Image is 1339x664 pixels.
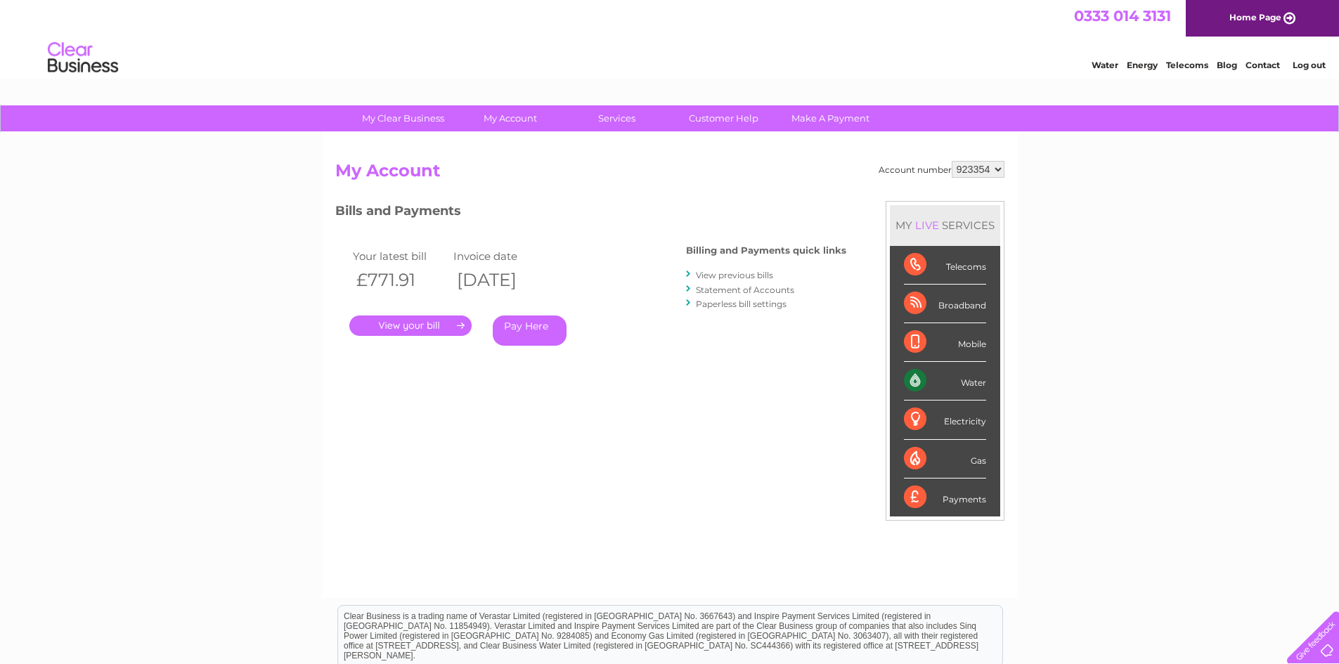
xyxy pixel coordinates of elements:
[879,161,1004,178] div: Account number
[912,219,942,232] div: LIVE
[1127,60,1158,70] a: Energy
[335,161,1004,188] h2: My Account
[1092,60,1118,70] a: Water
[772,105,888,131] a: Make A Payment
[904,323,986,362] div: Mobile
[696,299,787,309] a: Paperless bill settings
[349,315,472,336] a: .
[904,401,986,439] div: Electricity
[904,246,986,285] div: Telecoms
[338,8,1002,68] div: Clear Business is a trading name of Verastar Limited (registered in [GEOGRAPHIC_DATA] No. 3667643...
[1074,7,1171,25] a: 0333 014 3131
[349,266,451,294] th: £771.91
[904,362,986,401] div: Water
[696,270,773,280] a: View previous bills
[450,266,551,294] th: [DATE]
[686,245,846,256] h4: Billing and Payments quick links
[47,37,119,79] img: logo.png
[696,285,794,295] a: Statement of Accounts
[452,105,568,131] a: My Account
[1246,60,1280,70] a: Contact
[904,285,986,323] div: Broadband
[890,205,1000,245] div: MY SERVICES
[904,440,986,479] div: Gas
[904,479,986,516] div: Payments
[349,247,451,266] td: Your latest bill
[450,247,551,266] td: Invoice date
[559,105,675,131] a: Services
[1293,60,1326,70] a: Log out
[493,315,567,346] a: Pay Here
[1217,60,1237,70] a: Blog
[345,105,461,131] a: My Clear Business
[666,105,782,131] a: Customer Help
[1166,60,1208,70] a: Telecoms
[335,201,846,226] h3: Bills and Payments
